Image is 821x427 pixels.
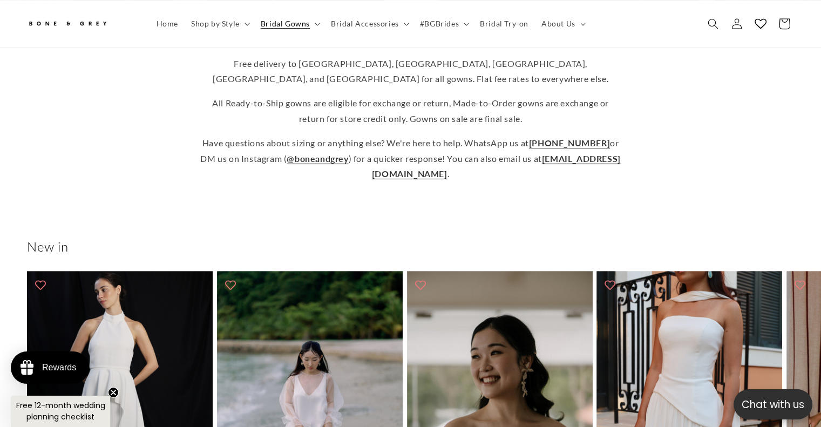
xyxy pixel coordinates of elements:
button: Add to wishlist [789,274,811,295]
span: Bridal Gowns [261,19,310,29]
p: All Ready-to-Ship gowns are eligible for exchange or return, Made-to-Order gowns are exchange or ... [200,96,621,127]
img: Bone and Grey Bridal [27,15,108,33]
p: Free delivery to [GEOGRAPHIC_DATA], [GEOGRAPHIC_DATA], [GEOGRAPHIC_DATA], [GEOGRAPHIC_DATA], and ... [200,56,621,87]
span: #BGBrides [420,19,459,29]
span: Shop by Style [191,19,240,29]
a: Bone and Grey Bridal [23,11,139,37]
button: Add to wishlist [220,274,241,295]
span: Home [157,19,178,29]
span: Bridal Accessories [331,19,399,29]
a: Home [150,12,185,35]
summary: Bridal Accessories [324,12,413,35]
span: Bridal Try-on [480,19,528,29]
summary: About Us [535,12,590,35]
a: @boneandgrey [287,153,348,164]
div: Free 12-month wedding planning checklistClose teaser [11,396,110,427]
h2: New in [27,238,794,255]
p: Chat with us [734,397,812,412]
summary: #BGBrides [413,12,473,35]
button: Add to wishlist [410,274,431,295]
button: Add to wishlist [30,274,51,295]
summary: Search [701,12,725,36]
span: Free 12-month wedding planning checklist [16,400,105,422]
span: About Us [541,19,575,29]
button: Add to wishlist [599,274,621,295]
button: Close teaser [108,387,119,398]
a: [PHONE_NUMBER] [529,138,610,148]
div: Rewards [42,363,76,372]
p: Have questions about sizing or anything else? We're here to help. WhatsApp us at or DM us on Inst... [200,135,621,182]
a: Bridal Try-on [473,12,535,35]
summary: Shop by Style [185,12,254,35]
summary: Bridal Gowns [254,12,324,35]
button: Open chatbox [734,389,812,419]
